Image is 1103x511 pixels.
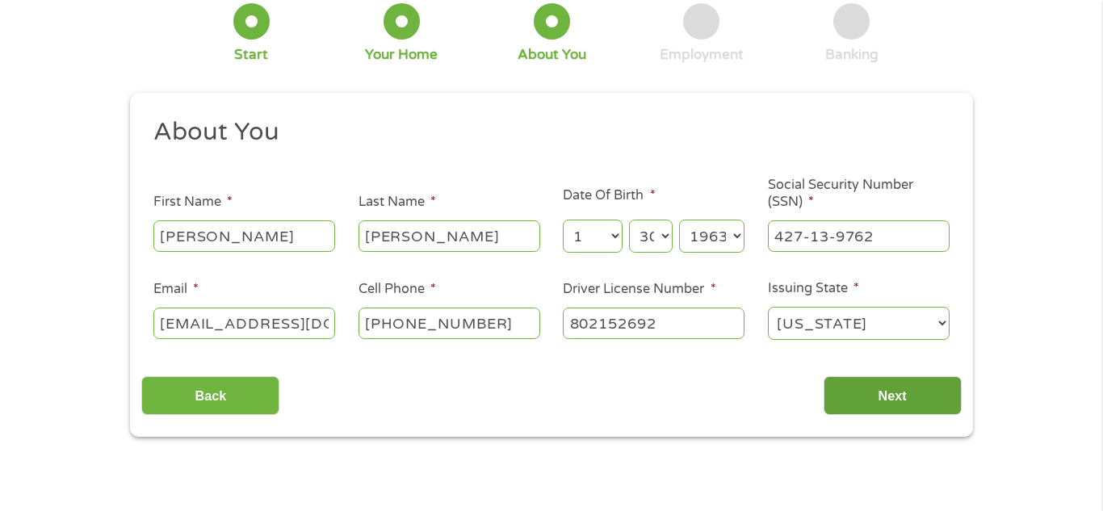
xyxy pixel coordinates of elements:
input: Smith [359,220,540,251]
label: Social Security Number (SSN) [768,177,950,211]
div: Start [234,46,268,64]
div: Banking [825,46,879,64]
input: john@gmail.com [153,308,335,338]
label: Issuing State [768,280,859,297]
div: About You [518,46,586,64]
label: Driver License Number [563,281,715,298]
div: Your Home [365,46,438,64]
label: Cell Phone [359,281,436,298]
h2: About You [153,116,938,149]
input: 078-05-1120 [768,220,950,251]
input: (541) 754-3010 [359,308,540,338]
label: Email [153,281,199,298]
input: Next [824,376,962,416]
input: John [153,220,335,251]
label: Last Name [359,194,436,211]
input: Back [141,376,279,416]
label: First Name [153,194,233,211]
div: Employment [660,46,744,64]
label: Date Of Birth [563,187,655,204]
